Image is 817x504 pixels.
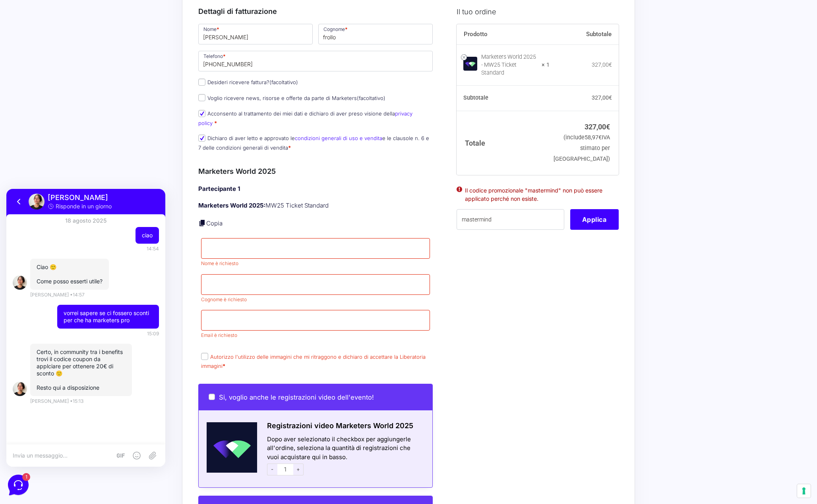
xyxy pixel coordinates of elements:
[465,186,610,202] li: Il codice promozionale "mastermind" non può essere applicato perché non esiste.
[206,219,223,227] a: Copia
[592,61,612,67] bdi: 327,00
[598,134,602,141] span: €
[24,209,77,216] p: [PERSON_NAME] • 15:13
[606,122,610,131] span: €
[277,464,293,475] input: 1
[457,6,619,17] h3: Il tuo ordine
[201,354,426,369] label: Autorizzo l'utilizzo delle immagini che mi ritraggono e dichiaro di accettare la Liberatoria imma...
[6,189,165,467] iframe: Customerly Messenger
[198,110,412,126] a: privacy policy
[219,393,374,401] span: Si, voglio anche le registrazioni video dell'evento!
[30,195,119,202] p: Resto qui a disposizione
[198,110,205,117] input: Acconsento al trattamento dei miei dati e dichiaro di aver preso visione dellaprivacy policy
[198,202,265,209] strong: Marketers World 2025:
[592,94,612,101] bdi: 327,00
[609,94,612,101] span: €
[198,51,433,71] input: Telefono *
[198,185,433,194] h4: Partecipante 1
[198,95,385,101] label: Voglio ricevere news, risorse e offerte da parte di Marketers
[17,20,33,36] img: dark
[295,135,382,141] a: condizioni generali di uso e vendita
[797,484,811,498] button: Le tue preferenze relative al consenso per le tecnologie di tracciamento
[570,209,619,230] button: Applica
[198,135,429,150] label: Dichiaro di aver letto e approvato le e le clausole n. 6 e 7 delle condizioni generali di vendita
[457,209,564,230] input: Coupon
[198,201,433,210] p: MW25 Ticket Standard
[198,79,298,85] label: Desideri ricevere fattura?
[6,473,30,497] iframe: Customerly Messenger Launcher
[6,193,21,207] img: dark
[609,61,612,67] span: €
[318,24,433,44] input: Cognome *
[201,296,247,302] span: Cognome è richiesto
[457,111,550,175] th: Totale
[201,260,238,266] span: Nome è richiesto
[40,17,164,37] span: Come valuti la tua esperienza con l'assistenza di Marketers?
[198,166,433,177] h3: Marketers World 2025
[257,435,432,478] div: Dopo aver selezionato il checkbox per aggiungerle all'ordine, seleziona la quantità di registrazi...
[269,79,298,85] span: (facoltativo)
[198,94,205,101] input: Voglio ricevere news, risorse e offerte da parte di Marketers(facoltativo)
[198,219,206,227] a: Copia i dettagli dell'acquirente
[542,61,550,69] strong: × 1
[201,353,208,360] input: Autorizzo l'utilizzo delle immagini che mi ritraggono e dichiaro di accettare la Liberatoria imma...
[550,24,619,44] th: Subtotale
[585,122,610,131] bdi: 327,00
[357,95,385,101] span: (facoltativo)
[198,24,313,44] input: Nome *
[198,135,205,142] input: Dichiaro di aver letto e approvato lecondizioni generali di uso e venditae le clausole n. 6 e 7 d...
[457,85,550,111] th: Subtotale
[198,79,205,86] input: Desideri ricevere fattura?(facoltativo)
[481,53,537,77] div: Marketers World 2025 - MW25 Ticket Standard
[554,134,610,162] small: (include IVA stimato per [GEOGRAPHIC_DATA])
[198,110,412,126] label: Acconsento al trattamento dei miei dati e dichiaro di aver preso visione della
[267,421,413,430] span: Registrazioni video Marketers World 2025
[24,83,157,98] button: Avanti
[199,422,257,473] img: Schermata-2022-04-11-alle-18.28.41.png
[463,57,477,71] img: Marketers World 2025 - MW25 Ticket Standard
[585,134,602,141] span: 58,97
[201,332,237,338] span: Email è richiesto
[267,464,277,475] span: -
[198,6,433,17] h3: Dettagli di fatturazione
[457,24,550,44] th: Prodotto
[77,87,94,94] span: Avanti
[209,394,215,400] input: Si, voglio anche le registrazioni video dell'evento!
[293,464,304,475] span: +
